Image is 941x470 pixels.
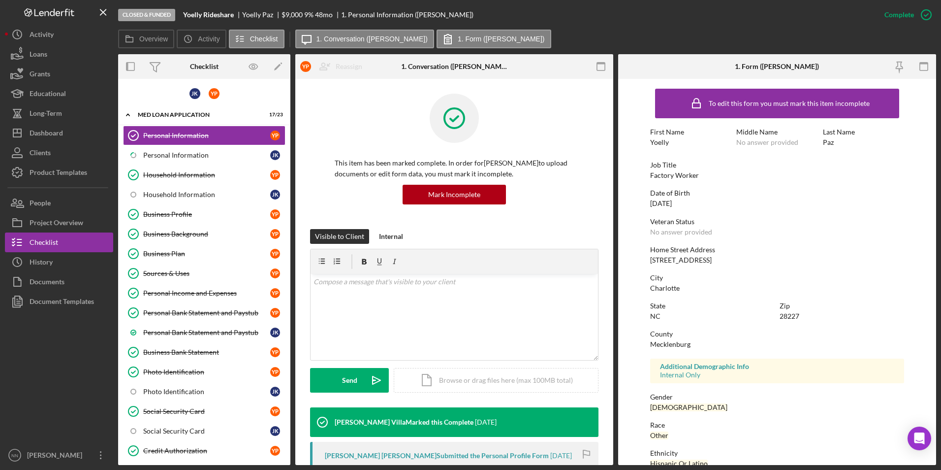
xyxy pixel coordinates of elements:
[650,432,668,439] div: Other
[403,185,506,204] button: Mark Incomplete
[11,453,18,458] text: NN
[270,269,280,278] div: Y P
[123,402,285,421] a: Social Security CardYP
[5,163,113,182] button: Product Templates
[30,25,54,47] div: Activity
[428,185,480,204] div: Mark Incomplete
[5,292,113,311] button: Document Templates
[139,35,168,43] label: Overview
[823,128,905,136] div: Last Name
[183,11,234,19] b: Yoelly Rideshare
[437,30,551,48] button: 1. Form ([PERSON_NAME])
[270,328,280,337] div: J K
[660,363,895,370] div: Additional Demographic Info
[650,228,712,236] div: No answer provided
[650,312,660,320] div: NC
[475,418,497,426] time: 2025-04-01 18:50
[780,312,799,320] div: 28227
[5,25,113,44] button: Activity
[5,64,113,84] button: Grants
[143,132,270,139] div: Personal Information
[270,446,280,456] div: Y P
[123,145,285,165] a: Personal InformationJK
[143,407,270,415] div: Social Security Card
[138,112,258,118] div: MED Loan Application
[709,100,870,107] div: To edit this form you must mark this item incomplete
[5,103,113,123] button: Long-Term
[143,368,270,376] div: Photo Identification
[650,330,905,338] div: County
[282,11,303,19] div: $9,000
[123,126,285,145] a: Personal InformationYP
[5,213,113,233] button: Project Overview
[336,57,362,76] div: Reassign
[736,138,798,146] div: No answer provided
[5,44,113,64] button: Loans
[5,272,113,292] button: Documents
[650,256,712,264] div: [STREET_ADDRESS]
[5,193,113,213] a: People
[123,441,285,461] a: Credit AuthorizationYP
[270,308,280,318] div: Y P
[650,284,680,292] div: Charlotte
[123,342,285,362] a: Business Bank StatementYP
[5,123,113,143] button: Dashboard
[5,252,113,272] button: History
[315,229,364,244] div: Visible to Client
[209,88,220,99] div: Y P
[270,347,280,357] div: Y P
[401,63,507,70] div: 1. Conversation ([PERSON_NAME])
[650,340,690,348] div: Mecklenburg
[30,292,94,314] div: Document Templates
[123,362,285,382] a: Photo IdentificationYP
[650,274,905,282] div: City
[123,185,285,204] a: Household InformationJK
[650,218,905,226] div: Veteran Status
[190,63,219,70] div: Checklist
[5,143,113,163] button: Clients
[780,302,904,310] div: Zip
[265,112,283,118] div: 17 / 23
[270,387,280,397] div: J K
[143,191,270,199] div: Household Information
[143,250,270,258] div: Business Plan
[123,204,285,224] a: Business ProfileYP
[650,189,905,197] div: Date of Birth
[650,449,905,457] div: Ethnicity
[550,452,572,460] time: 2025-03-31 18:31
[30,193,51,215] div: People
[325,452,549,460] div: [PERSON_NAME] [PERSON_NAME] Submitted the Personal Profile Form
[316,35,428,43] label: 1. Conversation ([PERSON_NAME])
[335,158,574,180] p: This item has been marked complete. In order for [PERSON_NAME] to upload documents or edit form d...
[143,388,270,396] div: Photo Identification
[270,170,280,180] div: Y P
[30,272,64,294] div: Documents
[374,229,408,244] button: Internal
[198,35,220,43] label: Activity
[25,445,89,468] div: [PERSON_NAME]
[341,11,473,19] div: 1. Personal Information ([PERSON_NAME])
[270,249,280,259] div: Y P
[123,264,285,283] a: Sources & UsesYP
[295,57,372,76] button: YPReassign
[270,367,280,377] div: Y P
[379,229,403,244] div: Internal
[650,200,672,207] div: [DATE]
[295,30,434,48] button: 1. Conversation ([PERSON_NAME])
[123,244,285,264] a: Business PlanYP
[650,302,775,310] div: State
[30,163,87,185] div: Product Templates
[310,368,389,393] button: Send
[143,269,270,277] div: Sources & Uses
[123,165,285,185] a: Household InformationYP
[335,418,473,426] div: [PERSON_NAME] Villa Marked this Complete
[736,128,818,136] div: Middle Name
[270,209,280,219] div: Y P
[823,138,834,146] div: Paz
[143,230,270,238] div: Business Background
